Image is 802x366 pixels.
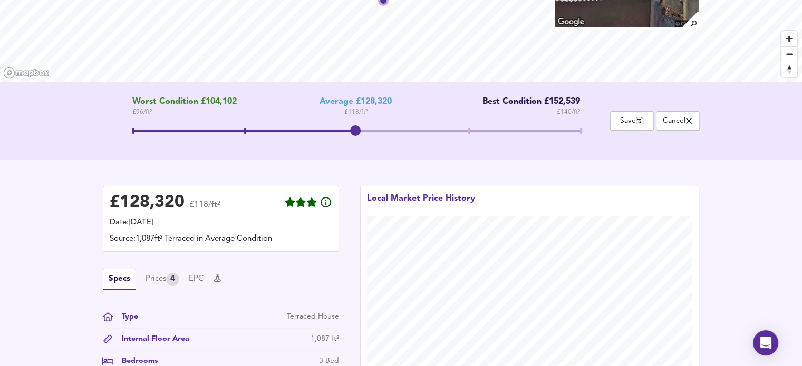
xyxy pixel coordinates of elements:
[662,116,694,126] span: Cancel
[146,273,179,286] button: Prices4
[166,273,179,286] div: 4
[287,311,339,322] div: Terraced House
[781,47,797,62] span: Zoom out
[681,11,700,29] img: search
[189,273,204,285] button: EPC
[781,46,797,62] button: Zoom out
[146,273,179,286] div: Prices
[781,31,797,46] button: Zoom in
[113,311,138,322] div: Type
[311,333,339,344] div: 1,087 ft²
[132,107,237,117] span: £ 96 / ft²
[189,201,220,216] span: £118/ft²
[475,97,580,107] div: Best Condition £152,539
[656,111,700,131] button: Cancel
[103,269,136,290] button: Specs
[610,111,654,131] button: Save
[344,107,368,117] span: £ 118 / ft²
[616,116,648,126] span: Save
[320,97,392,107] div: Average £128,320
[110,217,332,229] div: Date: [DATE]
[781,62,797,77] button: Reset bearing to north
[557,107,580,117] span: £ 140 / ft²
[3,67,50,79] a: Mapbox homepage
[110,233,332,245] div: Source: 1,087ft² Terraced in Average Condition
[132,97,237,107] span: Worst Condition £104,102
[113,333,189,344] div: Internal Floor Area
[110,195,185,211] div: £ 128,320
[367,193,475,216] div: Local Market Price History
[753,330,778,355] div: Open Intercom Messenger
